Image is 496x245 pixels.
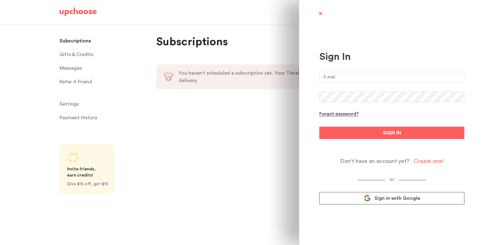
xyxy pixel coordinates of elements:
[319,72,464,82] input: E-mail
[414,158,444,165] div: Create one!
[319,51,464,63] div: Sign In
[385,177,399,182] span: or
[319,112,359,117] div: Forgot password?
[383,129,401,137] span: SIGN IN
[340,158,410,165] span: Don't have an account yet?
[319,127,464,139] button: SIGN IN
[374,195,420,201] span: Sign in with Google
[319,192,464,204] a: Sign in with Google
